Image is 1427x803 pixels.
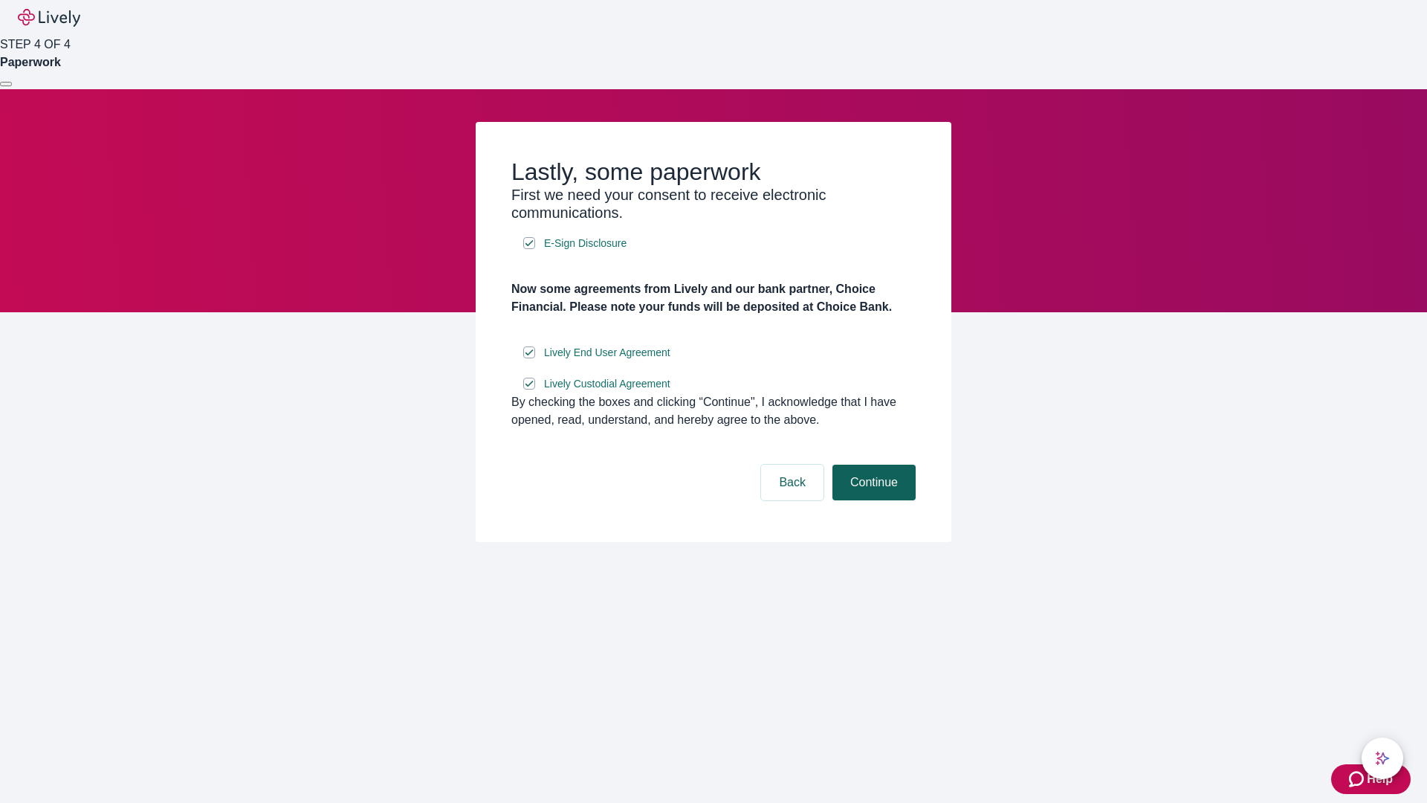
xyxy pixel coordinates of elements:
[541,375,673,393] a: e-sign disclosure document
[511,158,916,186] h2: Lastly, some paperwork
[18,9,80,27] img: Lively
[541,344,673,362] a: e-sign disclosure document
[544,236,627,251] span: E-Sign Disclosure
[544,345,670,361] span: Lively End User Agreement
[761,465,823,500] button: Back
[1362,738,1403,779] button: chat
[832,465,916,500] button: Continue
[1367,770,1393,788] span: Help
[1375,751,1390,766] svg: Lively AI Assistant
[1331,764,1411,794] button: Zendesk support iconHelp
[1349,770,1367,788] svg: Zendesk support icon
[541,234,630,253] a: e-sign disclosure document
[511,393,916,429] div: By checking the boxes and clicking “Continue", I acknowledge that I have opened, read, understand...
[544,376,670,392] span: Lively Custodial Agreement
[511,280,916,316] h4: Now some agreements from Lively and our bank partner, Choice Financial. Please note your funds wi...
[511,186,916,222] h3: First we need your consent to receive electronic communications.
